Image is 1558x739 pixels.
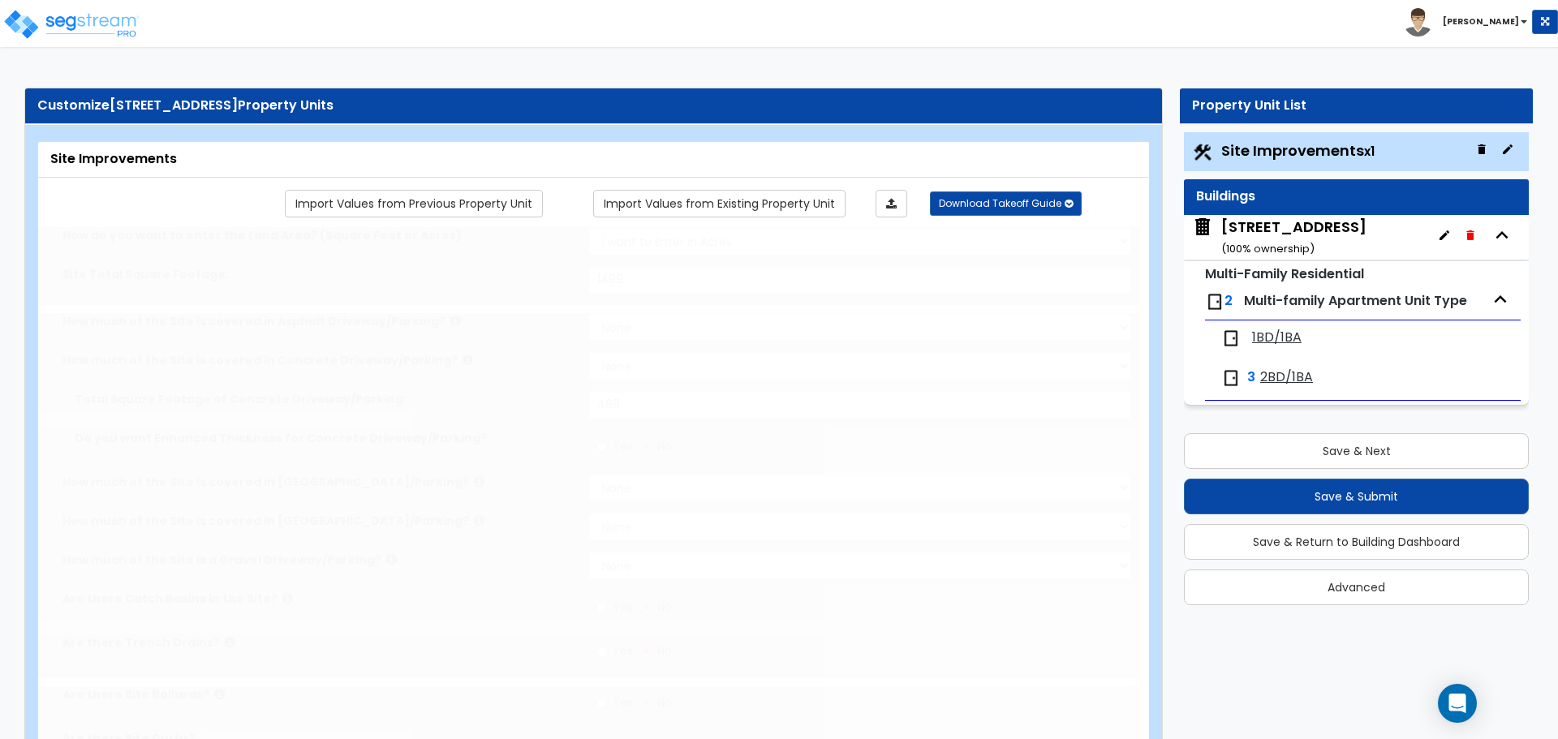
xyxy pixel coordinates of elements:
span: No [657,599,672,615]
i: click for more info! [214,688,225,700]
button: Save & Return to Building Dashboard [1184,524,1529,560]
input: Yes [596,599,607,617]
img: avatar.png [1404,8,1432,37]
i: click for more info! [463,354,473,366]
span: 2BD/1BA [1260,368,1313,387]
span: 1BD/1BA [1252,329,1302,347]
input: No [641,599,652,617]
div: Property Unit List [1192,97,1521,115]
img: logo_pro_r.png [2,8,140,41]
small: ( 100 % ownership) [1221,241,1315,256]
span: Multi-family Apartment Unit Type [1244,291,1467,310]
span: Site Improvements [1221,140,1375,161]
input: Yes [596,642,607,660]
div: [STREET_ADDRESS] [1221,217,1366,258]
input: No [641,694,652,712]
div: Site Improvements [50,150,1137,169]
i: click for more info! [474,514,484,526]
label: Are there Site Bollards? [62,686,576,702]
span: Yes [613,438,633,454]
label: How much of the Site is covered in Asphalt Driveway/Parking? [62,313,576,329]
i: click for more info! [386,553,397,565]
span: [STREET_ADDRESS] [110,96,238,114]
div: Open Intercom Messenger [1438,684,1477,723]
span: Yes [613,599,633,615]
span: No [657,642,672,659]
i: click for more info! [225,636,235,648]
input: No [641,642,652,660]
input: Yes [596,694,607,712]
a: Import the dynamic attribute values from previous properties. [285,190,543,217]
small: x1 [1364,143,1375,160]
span: 509 W 150th St [1192,217,1366,258]
input: No [641,438,652,456]
button: Download Takeoff Guide [930,191,1082,216]
span: No [657,438,672,454]
label: How much of the Site is a Gravel Driveway/Parking? [62,552,576,568]
img: Construction.png [1192,142,1213,163]
small: Multi-Family Residential [1205,264,1364,283]
div: Customize Property Units [37,97,1150,115]
span: 3 [1247,368,1255,387]
div: Buildings [1196,187,1517,206]
input: Yes [596,438,607,456]
label: How much of the Site is covered in [GEOGRAPHIC_DATA]/Parking? [62,513,576,529]
label: How do you want to enter the Land Area? (Square Feet or Acres) [62,227,576,243]
label: How much of the Site is covered in Concrete Driveway/Parking? [62,352,576,368]
button: Advanced [1184,569,1529,605]
img: door.png [1221,368,1241,388]
label: Do you want Enhanced Thickness for Concrete Driveway/Parking? [75,430,576,446]
button: Save & Next [1184,433,1529,469]
span: No [657,694,672,711]
a: Import the dynamic attribute values from existing properties. [593,190,846,217]
span: 2 [1224,291,1233,310]
label: Are there Catch Basins in the Site? [62,591,576,607]
span: Yes [613,642,633,659]
span: Yes [613,694,633,711]
img: door.png [1221,329,1241,348]
label: Total Square Footage of Concrete Driveway/Parking: [75,391,576,407]
button: Save & Submit [1184,479,1529,514]
a: Import the dynamic attributes value through Excel sheet [876,190,907,217]
img: door.png [1205,292,1224,311]
b: [PERSON_NAME] [1443,15,1519,28]
i: click for more info! [450,315,461,327]
label: Are there Trench Drains? [62,634,576,651]
label: How much of the Site is covered in [GEOGRAPHIC_DATA]/Parking? [62,474,576,490]
label: Site Total Square Footage: [62,266,576,282]
span: Download Takeoff Guide [939,196,1061,210]
i: click for more info! [474,475,484,488]
img: building.svg [1192,217,1213,238]
i: click for more info! [282,592,293,604]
